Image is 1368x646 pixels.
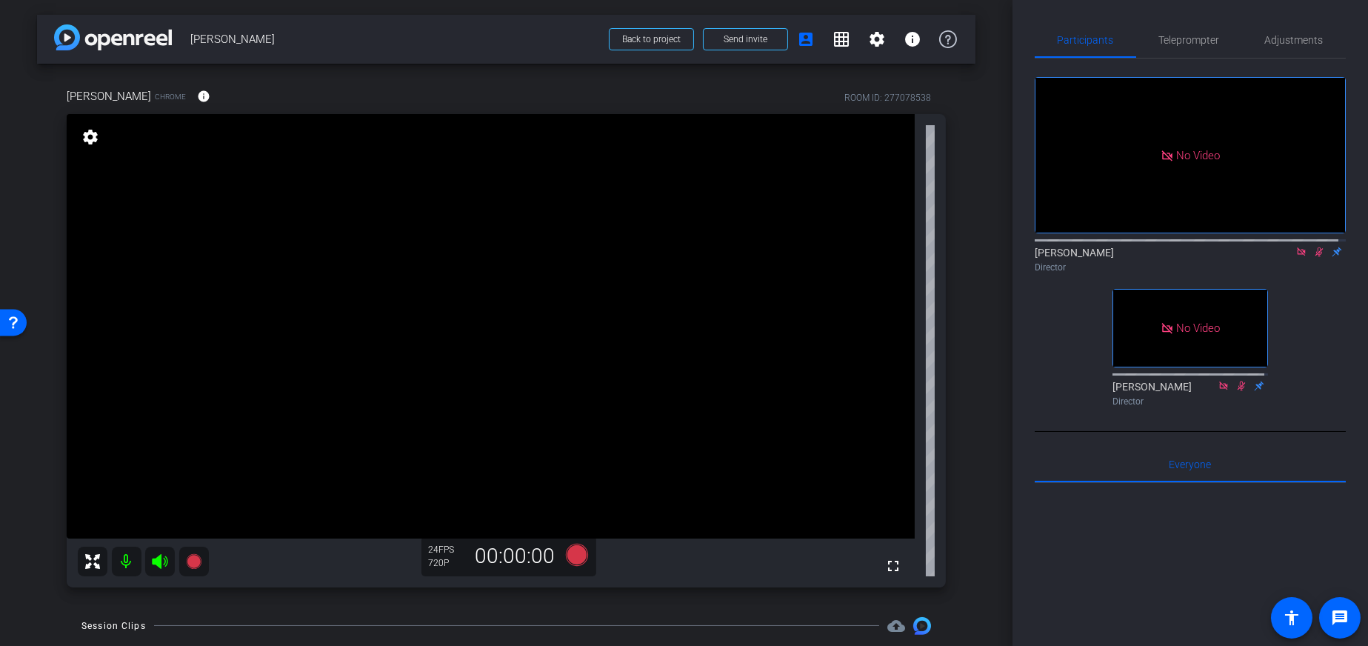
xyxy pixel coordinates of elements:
[609,28,694,50] button: Back to project
[833,30,850,48] mat-icon: grid_on
[1283,609,1301,627] mat-icon: accessibility
[868,30,886,48] mat-icon: settings
[429,544,466,556] div: 24
[844,91,931,104] div: ROOM ID: 277078538
[797,30,815,48] mat-icon: account_box
[155,91,186,102] span: Chrome
[1331,609,1349,627] mat-icon: message
[466,544,565,569] div: 00:00:00
[724,33,767,45] span: Send invite
[1112,379,1268,408] div: [PERSON_NAME]
[1159,35,1220,45] span: Teleprompter
[67,88,151,104] span: [PERSON_NAME]
[197,90,210,103] mat-icon: info
[904,30,921,48] mat-icon: info
[81,619,146,633] div: Session Clips
[1035,245,1346,274] div: [PERSON_NAME]
[887,617,905,635] mat-icon: cloud_upload
[703,28,788,50] button: Send invite
[884,557,902,575] mat-icon: fullscreen
[1265,35,1324,45] span: Adjustments
[190,24,600,54] span: [PERSON_NAME]
[80,128,101,146] mat-icon: settings
[54,24,172,50] img: app-logo
[1058,35,1114,45] span: Participants
[1112,395,1268,408] div: Director
[429,557,466,569] div: 720P
[887,617,905,635] span: Destinations for your clips
[1170,459,1212,470] span: Everyone
[1176,148,1220,161] span: No Video
[1176,322,1220,335] span: No Video
[439,545,455,555] span: FPS
[622,34,681,44] span: Back to project
[1035,261,1346,274] div: Director
[913,617,931,635] img: Session clips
